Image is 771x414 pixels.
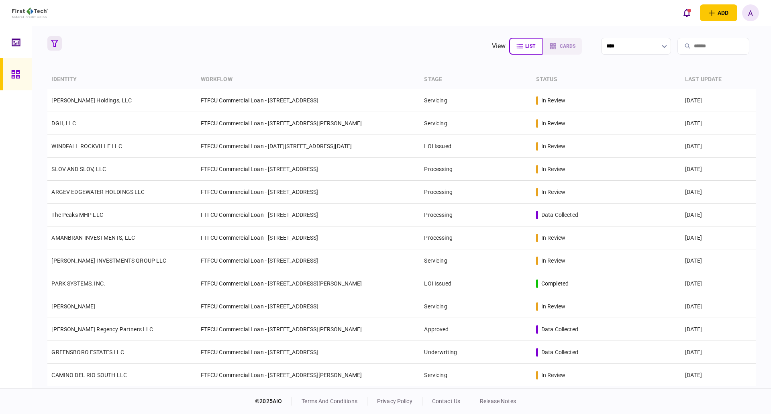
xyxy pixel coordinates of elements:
[51,280,105,287] a: PARK SYSTEMS, INC.
[51,189,145,195] a: ARGEV EDGEWATER HOLDINGS LLC
[541,119,565,127] div: in review
[420,295,532,318] td: Servicing
[197,249,420,272] td: FTFCU Commercial Loan - [STREET_ADDRESS]
[681,249,756,272] td: [DATE]
[420,181,532,204] td: Processing
[302,398,357,404] a: terms and conditions
[420,135,532,158] td: LOI Issued
[681,272,756,295] td: [DATE]
[197,70,420,89] th: workflow
[420,249,532,272] td: Servicing
[197,158,420,181] td: FTFCU Commercial Loan - [STREET_ADDRESS]
[432,398,460,404] a: contact us
[197,318,420,341] td: FTFCU Commercial Loan - [STREET_ADDRESS][PERSON_NAME]
[420,341,532,364] td: Underwriting
[700,4,737,21] button: open adding identity options
[681,318,756,341] td: [DATE]
[560,43,575,49] span: cards
[541,234,565,242] div: in review
[197,364,420,387] td: FTFCU Commercial Loan - [STREET_ADDRESS][PERSON_NAME]
[681,135,756,158] td: [DATE]
[197,295,420,318] td: FTFCU Commercial Loan - [STREET_ADDRESS]
[197,226,420,249] td: FTFCU Commercial Loan - [STREET_ADDRESS]
[541,302,565,310] div: in review
[420,318,532,341] td: Approved
[255,397,292,406] div: © 2025 AIO
[12,8,48,18] img: client company logo
[197,181,420,204] td: FTFCU Commercial Loan - [STREET_ADDRESS]
[541,325,578,333] div: data collected
[197,89,420,112] td: FTFCU Commercial Loan - [STREET_ADDRESS]
[541,348,578,356] div: data collected
[681,341,756,364] td: [DATE]
[197,135,420,158] td: FTFCU Commercial Loan - [DATE][STREET_ADDRESS][DATE]
[541,165,565,173] div: in review
[51,143,122,149] a: WINDFALL ROCKVILLE LLC
[377,398,412,404] a: privacy policy
[509,38,543,55] button: list
[480,398,516,404] a: release notes
[681,364,756,387] td: [DATE]
[51,349,124,355] a: GREENSBORO ESTATES LLC
[681,181,756,204] td: [DATE]
[541,96,565,104] div: in review
[541,279,569,288] div: completed
[541,371,565,379] div: in review
[51,120,76,126] a: DGH, LLC
[541,188,565,196] div: in review
[420,226,532,249] td: Processing
[420,272,532,295] td: LOI Issued
[532,70,681,89] th: status
[681,226,756,249] td: [DATE]
[420,89,532,112] td: Servicing
[681,112,756,135] td: [DATE]
[197,204,420,226] td: FTFCU Commercial Loan - [STREET_ADDRESS]
[681,204,756,226] td: [DATE]
[678,4,695,21] button: open notifications list
[420,364,532,387] td: Servicing
[541,211,578,219] div: data collected
[51,372,127,378] a: CAMINO DEL RIO SOUTH LLC
[51,212,103,218] a: The Peaks MHP LLC
[197,112,420,135] td: FTFCU Commercial Loan - [STREET_ADDRESS][PERSON_NAME]
[525,43,535,49] span: list
[681,70,756,89] th: last update
[51,166,106,172] a: SLOV AND SLOV, LLC
[681,295,756,318] td: [DATE]
[197,272,420,295] td: FTFCU Commercial Loan - [STREET_ADDRESS][PERSON_NAME]
[681,158,756,181] td: [DATE]
[197,341,420,364] td: FTFCU Commercial Loan - [STREET_ADDRESS]
[681,89,756,112] td: [DATE]
[420,112,532,135] td: Servicing
[51,326,153,332] a: [PERSON_NAME] Regency Partners LLC
[541,142,565,150] div: in review
[742,4,759,21] button: A
[420,70,532,89] th: stage
[420,204,532,226] td: Processing
[51,303,95,310] a: [PERSON_NAME]
[420,158,532,181] td: Processing
[492,41,506,51] div: view
[47,70,196,89] th: identity
[543,38,582,55] button: cards
[541,257,565,265] div: in review
[51,257,166,264] a: [PERSON_NAME] INVESTMENTS GROUP LLC
[51,97,132,104] a: [PERSON_NAME] Holdings, LLC
[51,235,135,241] a: AMANBRAN INVESTMENTS, LLC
